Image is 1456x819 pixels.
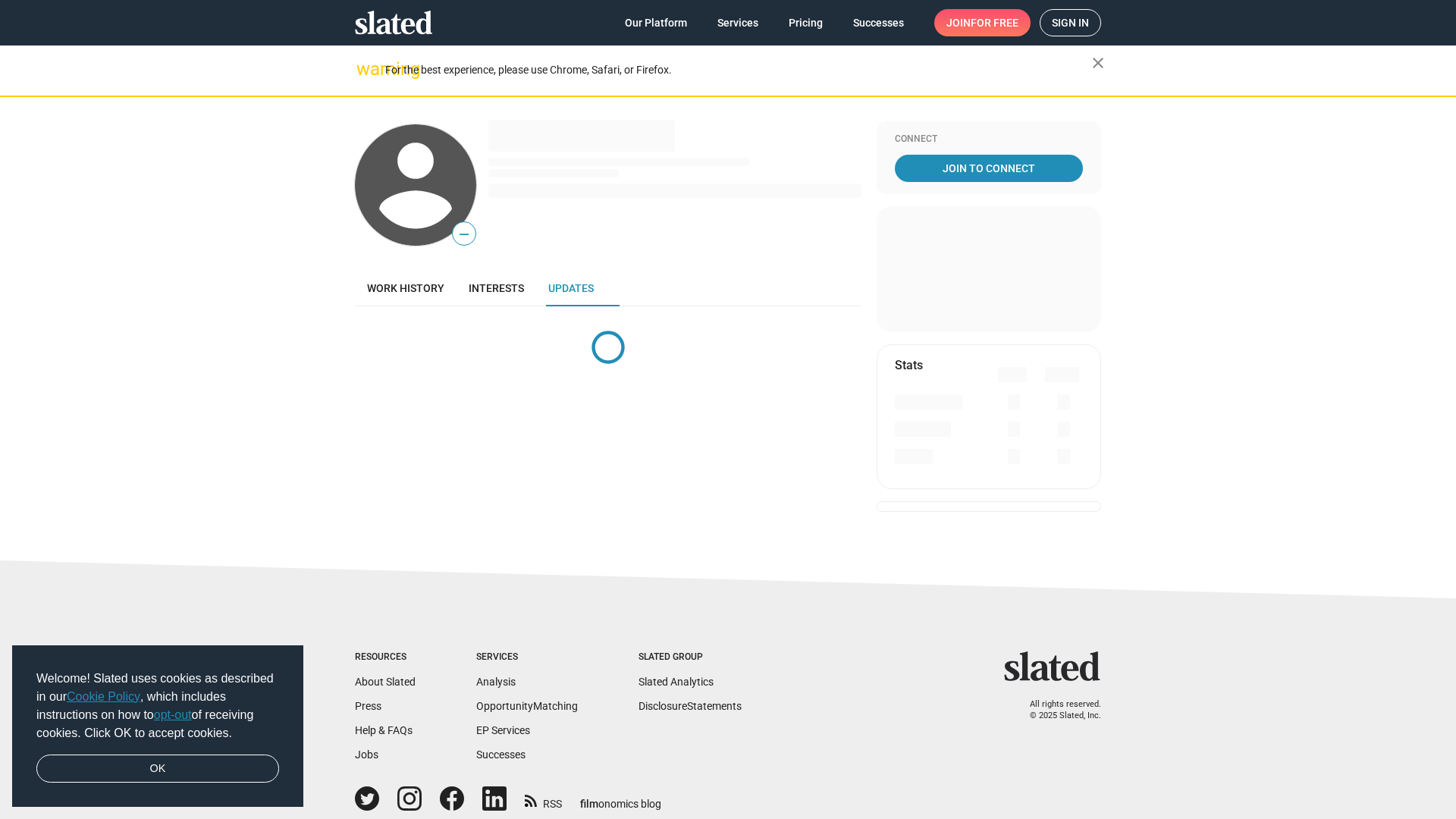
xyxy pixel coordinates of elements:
a: Help & FAQs [355,724,413,736]
a: Joinfor free [934,9,1031,36]
span: — [453,224,475,244]
div: Connect [895,133,1083,146]
a: opt-out [154,708,192,721]
span: Our Platform [625,9,687,36]
span: Join [946,9,1018,36]
a: Slated Analytics [639,676,714,688]
a: filmonomics blog [580,785,661,811]
a: Analysis [476,676,516,688]
div: Services [476,651,578,664]
a: DisclosureStatements [639,700,742,712]
a: Join To Connect [895,155,1083,182]
a: About Slated [355,676,416,688]
div: Slated Group [639,651,742,664]
span: Work history [367,282,444,294]
a: Interests [457,270,536,306]
mat-card-title: Stats [895,357,923,373]
a: Updates [536,270,606,306]
mat-icon: warning [356,60,375,78]
span: film [580,798,598,810]
a: Services [705,9,770,36]
span: Interests [469,282,524,294]
a: Our Platform [613,9,699,36]
div: cookieconsent [12,645,303,808]
a: EP Services [476,724,530,736]
span: Sign in [1052,10,1089,36]
a: Jobs [355,748,378,761]
span: for free [971,9,1018,36]
div: For the best experience, please use Chrome, Safari, or Firefox. [385,60,1092,80]
a: Sign in [1040,9,1101,36]
span: Updates [548,282,594,294]
a: Successes [841,9,916,36]
span: Services [717,9,758,36]
div: Resources [355,651,416,664]
span: Pricing [789,9,823,36]
a: dismiss cookie message [36,755,279,783]
a: Pricing [777,9,835,36]
span: Successes [853,9,904,36]
a: Work history [355,270,457,306]
mat-icon: close [1089,54,1107,72]
span: Join To Connect [898,155,1080,182]
a: RSS [525,788,562,811]
a: Press [355,700,381,712]
p: All rights reserved. © 2025 Slated, Inc. [1014,699,1101,721]
a: Successes [476,748,526,761]
a: OpportunityMatching [476,700,578,712]
span: Welcome! Slated uses cookies as described in our , which includes instructions on how to of recei... [36,670,279,742]
a: Cookie Policy [67,690,140,703]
